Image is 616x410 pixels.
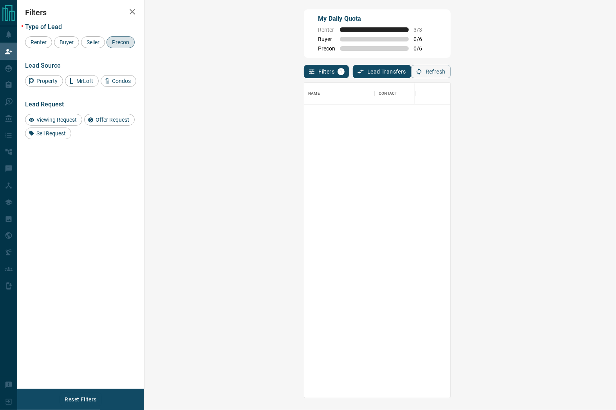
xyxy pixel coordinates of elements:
div: Seller [81,36,105,48]
span: Condos [109,78,134,84]
span: Offer Request [93,117,132,123]
span: Sell Request [34,130,69,137]
h2: Filters [25,8,136,17]
div: Condos [101,75,136,87]
span: 1 [338,69,344,74]
div: Precon [107,36,135,48]
div: Contact [375,83,437,104]
button: Reset Filters [60,393,101,406]
span: Type of Lead [25,23,62,31]
span: Buyer [57,39,76,45]
p: My Daily Quota [318,14,431,23]
div: Buyer [54,36,79,48]
div: Viewing Request [25,114,82,126]
div: MrLoft [65,75,99,87]
span: Renter [318,27,335,33]
span: Lead Request [25,101,64,108]
button: Lead Transfers [353,65,411,78]
button: Refresh [411,65,451,78]
div: Offer Request [84,114,135,126]
span: Precon [318,45,335,52]
span: 0 / 6 [414,45,431,52]
span: Renter [28,39,49,45]
span: 3 / 3 [414,27,431,33]
span: MrLoft [74,78,96,84]
span: Lead Source [25,62,61,69]
span: Buyer [318,36,335,42]
div: Name [308,83,320,104]
span: 0 / 6 [414,36,431,42]
span: Precon [109,39,132,45]
span: Seller [84,39,102,45]
span: Property [34,78,60,84]
div: Sell Request [25,128,71,139]
div: Renter [25,36,52,48]
div: Name [304,83,375,104]
div: Contact [379,83,397,104]
div: Property [25,75,63,87]
button: Filters1 [304,65,349,78]
span: Viewing Request [34,117,79,123]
